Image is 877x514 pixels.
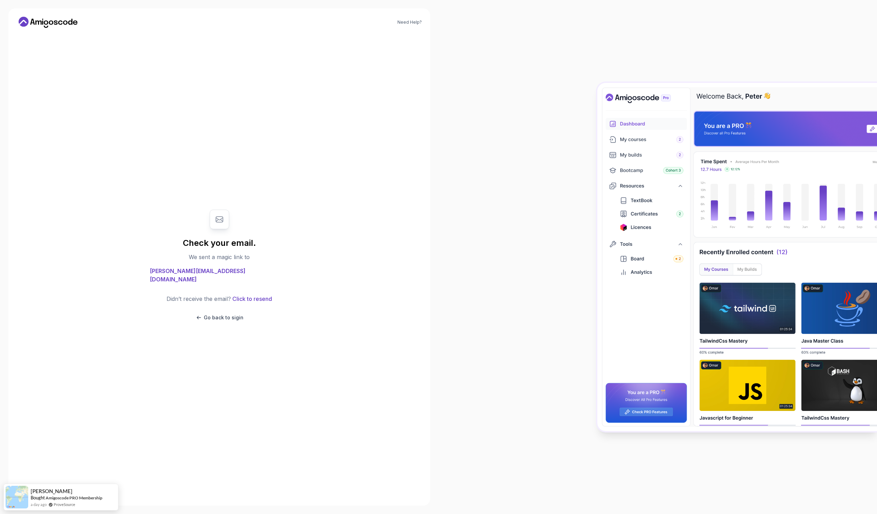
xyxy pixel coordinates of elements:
[54,501,75,507] a: ProveSource
[597,83,877,431] img: Amigoscode Dashboard
[183,237,256,249] h1: Check your email.
[195,314,243,321] button: Go back to sigin
[31,495,45,500] span: Bought
[6,486,28,508] img: provesource social proof notification image
[189,253,250,261] p: We sent a magic link to
[31,501,47,507] span: a day ago
[397,20,422,25] a: Need Help?
[231,295,272,303] button: Click to resend
[17,17,79,28] a: Home link
[150,267,289,283] span: [PERSON_NAME][EMAIL_ADDRESS][DOMAIN_NAME]
[46,495,102,500] a: Amigoscode PRO Membership
[166,295,231,303] p: Didn’t receive the email?
[204,314,243,321] p: Go back to sigin
[31,488,72,494] span: [PERSON_NAME]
